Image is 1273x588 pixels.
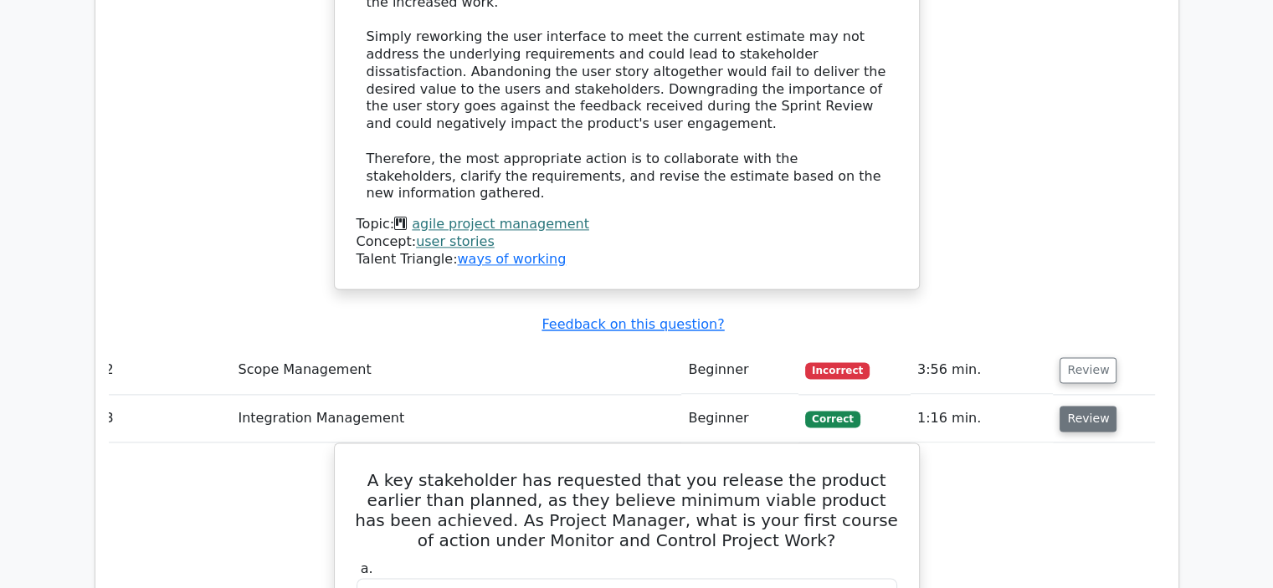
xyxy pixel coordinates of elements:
[805,411,860,427] span: Correct
[231,346,681,394] td: Scope Management
[357,216,897,233] div: Topic:
[99,395,232,442] td: 3
[412,216,589,232] a: agile project management
[805,362,870,379] span: Incorrect
[357,216,897,268] div: Talent Triangle:
[361,560,373,576] span: a.
[416,233,495,249] a: user stories
[911,346,1054,394] td: 3:56 min.
[681,346,798,394] td: Beginner
[681,395,798,442] td: Beginner
[911,395,1054,442] td: 1:16 min.
[1060,357,1116,383] button: Review
[99,346,232,394] td: 2
[231,395,681,442] td: Integration Management
[357,233,897,251] div: Concept:
[457,251,566,267] a: ways of working
[355,470,899,550] h5: A key stakeholder has requested that you release the product earlier than planned, as they believ...
[542,316,724,332] a: Feedback on this question?
[1060,406,1116,432] button: Review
